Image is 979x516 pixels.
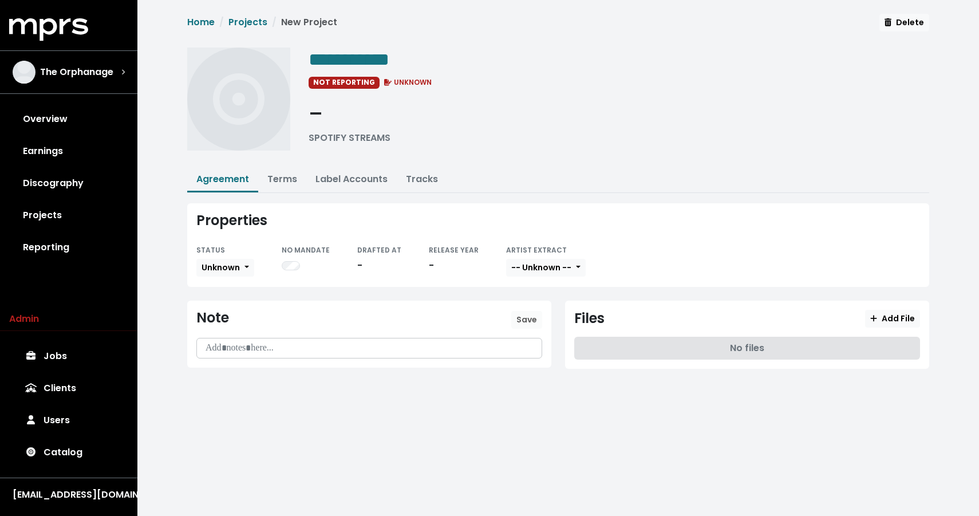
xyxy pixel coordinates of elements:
button: [EMAIL_ADDRESS][DOMAIN_NAME] [9,487,128,502]
button: Add File [865,310,920,328]
div: [EMAIL_ADDRESS][DOMAIN_NAME] [13,488,125,502]
small: DRAFTED AT [357,245,401,255]
button: Unknown [196,259,254,277]
img: Album cover for this project [187,48,290,151]
a: Projects [228,15,267,29]
div: - [429,259,479,273]
nav: breadcrumb [187,15,337,38]
span: UNKNOWN [382,77,432,87]
span: Add File [870,313,915,324]
a: Reporting [9,231,128,263]
img: The selected account / producer [13,61,35,84]
button: Delete [879,14,929,31]
span: The Orphanage [40,65,113,79]
span: Delete [885,17,924,28]
a: Label Accounts [315,172,388,186]
button: -- Unknown -- [506,259,586,277]
a: Tracks [406,172,438,186]
a: Home [187,15,215,29]
small: ARTIST EXTRACT [506,245,567,255]
a: Catalog [9,436,128,468]
li: New Project [267,15,337,29]
span: -- Unknown -- [511,262,571,273]
a: Agreement [196,172,249,186]
span: Edit value [309,50,389,69]
a: Terms [267,172,297,186]
div: SPOTIFY STREAMS [309,131,390,145]
a: Discography [9,167,128,199]
span: Unknown [202,262,240,273]
a: Earnings [9,135,128,167]
a: mprs logo [9,22,88,36]
span: NOT REPORTING [309,77,380,88]
div: No files [574,337,920,360]
small: NO MANDATE [282,245,330,255]
a: Projects [9,199,128,231]
div: - [309,98,390,131]
small: STATUS [196,245,225,255]
a: Clients [9,372,128,404]
div: Files [574,310,605,327]
div: Properties [196,212,920,229]
div: - [357,259,401,273]
a: Jobs [9,340,128,372]
a: Overview [9,103,128,135]
small: RELEASE YEAR [429,245,479,255]
div: Note [196,310,229,326]
a: Users [9,404,128,436]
